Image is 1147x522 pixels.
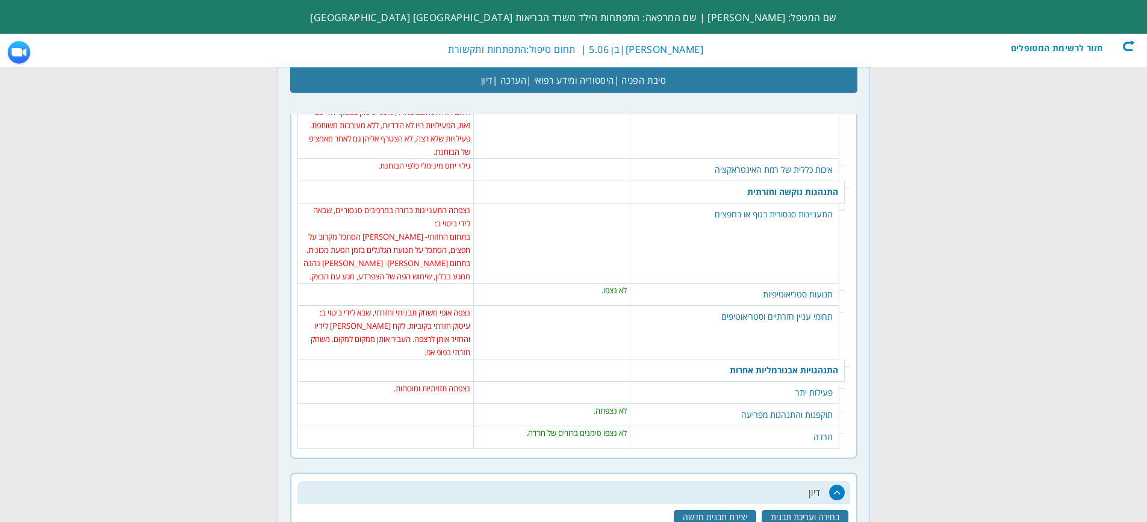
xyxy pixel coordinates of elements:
[301,159,470,172] td: גילוי יחס מינימלי כלפי הבוחנת.
[486,111,551,122] u: בדיקות בזמן ההיריון:
[477,284,627,297] td: לא נצפו.
[297,481,850,504] h2: דיון
[446,43,586,56] span: | תחום טיפול:
[477,404,627,417] td: לא נצפתה.
[630,426,839,449] td: חרדה
[6,40,32,66] img: ZoomMeetingIcon.png
[508,31,551,42] u: מהלך ההיריון
[310,11,836,24] span: שם המטפל: [PERSON_NAME] | שם המרפאה: התפתחות הילד משרד הבריאות [GEOGRAPHIC_DATA] [GEOGRAPHIC_DATA]
[630,382,839,404] td: פעילות יתר
[325,40,703,59] div: |
[630,159,839,181] td: איכות כללית של רמת האינטראקציה
[630,359,845,382] td: התנהגויות אבנורמליות אחרות
[526,68,614,92] span: היסטוריה ומידע רפואי |
[630,404,839,426] td: תוקפנות והתנהגות מפריעה
[481,68,493,92] span: דיון
[514,5,551,16] u: היריון ולידה
[301,382,470,395] td: נצפתה תזזיתיות ומוסחות.
[630,204,839,284] td: התעניינות סנסורית בגוף או בחפצים
[630,284,839,306] td: תנועות סטריאוטיפיות
[301,230,470,283] td: בתחום החזותי- [PERSON_NAME] הסתכל מקרוב על חפצים, הסתכל על תנועת הגלגלים בזמן הסעת מכונית. בתחום ...
[448,43,526,56] label: התפתחות ותקשורת
[614,68,667,92] span: סיבת הפניה |
[301,306,470,319] td: נצפה אופי משחק תבניתי וחזרתי, שבא לידי ביטוי ב:
[493,68,526,92] span: הערכה |
[626,43,703,56] span: [PERSON_NAME]
[301,319,470,359] td: עיסוק חזרתי בקוביות. לקח [PERSON_NAME] לידיו והחזיר אותן לרצפה. העביר אותן ממקום למקום. משחק חזרת...
[511,191,551,202] u: משקל לידה:
[301,204,470,230] td: נצפתה התעניינות ברורה במרכיבים סנסוריים, שבאה לידי ביטוי ב:
[589,43,620,56] label: בן 5.06
[630,306,839,359] td: תחומי עניין חזרתיים וסטריאוטיפים
[630,181,845,204] td: התנהגות נוקשה וחזרתית
[996,40,1135,52] div: חזור לרשימת המטופלים
[301,79,470,158] td: [PERSON_NAME] בעיקר הסתובב בחדר, מדי פעם ניגש למשחקים שעוררו בו עניין, כגון פאפ אפ, חוטים- איתם ה...
[477,426,627,440] td: לא נצפו סימנים ברורים של חרדה.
